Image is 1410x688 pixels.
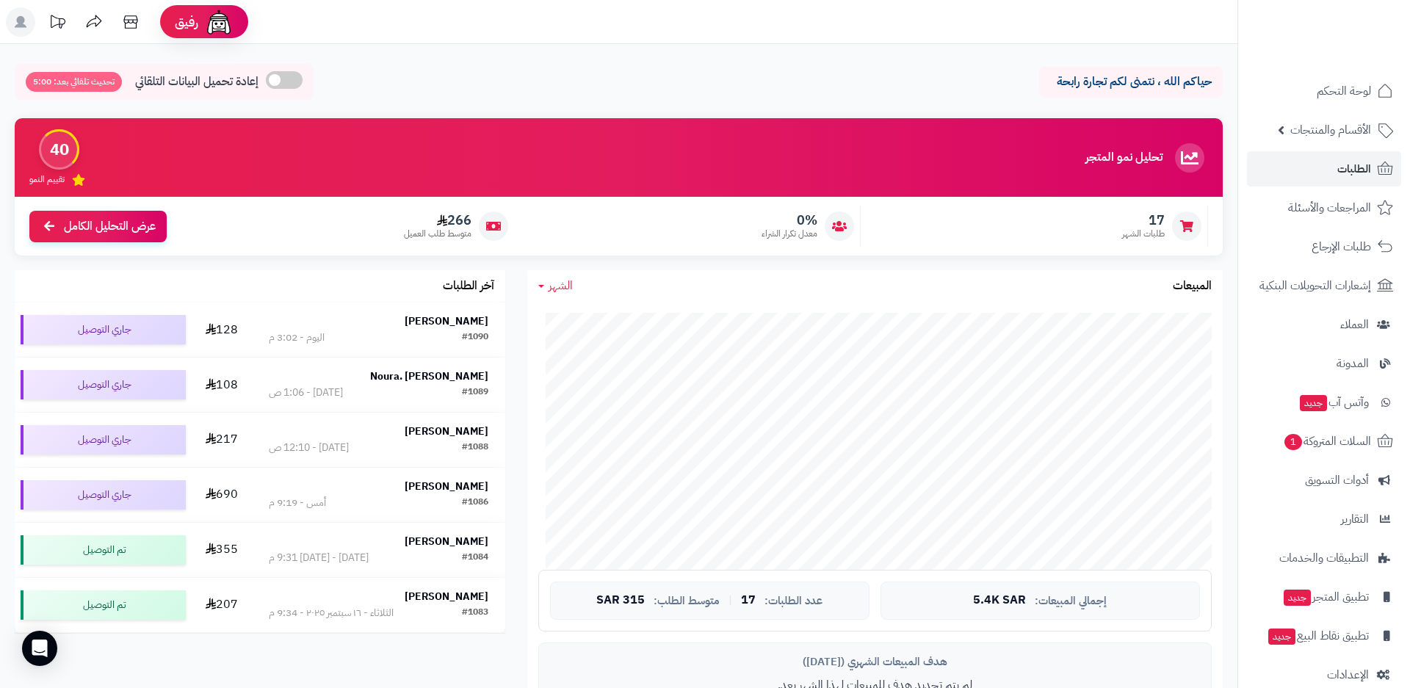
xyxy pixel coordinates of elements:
div: #1086 [462,496,488,510]
span: جديد [1300,395,1327,411]
div: أمس - 9:19 م [269,496,326,510]
span: جديد [1268,629,1295,645]
div: جاري التوصيل [21,480,186,510]
h3: آخر الطلبات [443,280,494,293]
div: Open Intercom Messenger [22,631,57,666]
div: #1084 [462,551,488,565]
div: [DATE] - 1:06 ص [269,385,343,400]
span: عرض التحليل الكامل [64,218,156,235]
td: 217 [192,413,252,467]
a: التقارير [1247,501,1401,537]
span: طلبات الإرجاع [1312,236,1371,257]
td: 207 [192,578,252,632]
span: المدونة [1337,353,1369,374]
a: الشهر [538,278,573,294]
a: تحديثات المنصة [39,7,76,40]
span: إشعارات التحويلات البنكية [1259,275,1371,296]
span: متوسط طلب العميل [404,228,471,240]
td: 690 [192,468,252,522]
span: الشهر [549,277,573,294]
a: تطبيق نقاط البيعجديد [1247,618,1401,653]
div: جاري التوصيل [21,370,186,399]
span: تقييم النمو [29,173,65,186]
strong: Noura. [PERSON_NAME] [370,369,488,384]
span: المراجعات والأسئلة [1288,198,1371,218]
strong: [PERSON_NAME] [405,589,488,604]
span: 17 [741,594,756,607]
div: الثلاثاء - ١٦ سبتمبر ٢٠٢٥ - 9:34 م [269,606,394,620]
a: لوحة التحكم [1247,73,1401,109]
p: حياكم الله ، نتمنى لكم تجارة رابحة [1050,73,1212,90]
div: تم التوصيل [21,590,186,620]
div: [DATE] - [DATE] 9:31 م [269,551,369,565]
div: جاري التوصيل [21,315,186,344]
a: السلات المتروكة1 [1247,424,1401,459]
img: ai-face.png [204,7,234,37]
span: الأقسام والمنتجات [1290,120,1371,140]
span: 5.4K SAR [973,594,1026,607]
span: التقارير [1341,509,1369,529]
span: الإعدادات [1327,665,1369,685]
span: وآتس آب [1298,392,1369,413]
span: معدل تكرار الشراء [762,228,817,240]
a: المراجعات والأسئلة [1247,190,1401,225]
a: عرض التحليل الكامل [29,211,167,242]
span: العملاء [1340,314,1369,335]
span: 17 [1122,212,1165,228]
a: التطبيقات والخدمات [1247,540,1401,576]
div: اليوم - 3:02 م [269,330,325,345]
h3: المبيعات [1173,280,1212,293]
span: | [728,595,732,606]
span: 266 [404,212,471,228]
div: #1083 [462,606,488,620]
span: عدد الطلبات: [764,595,822,607]
a: الطلبات [1247,151,1401,187]
a: المدونة [1247,346,1401,381]
div: تم التوصيل [21,535,186,565]
span: الطلبات [1337,159,1371,179]
span: السلات المتروكة [1283,431,1371,452]
a: أدوات التسويق [1247,463,1401,498]
span: تحديث تلقائي بعد: 5:00 [26,72,122,92]
span: 315 SAR [596,594,645,607]
strong: [PERSON_NAME] [405,534,488,549]
h3: تحليل نمو المتجر [1085,151,1163,164]
div: جاري التوصيل [21,425,186,455]
span: 1 [1284,434,1302,450]
span: تطبيق المتجر [1282,587,1369,607]
a: إشعارات التحويلات البنكية [1247,268,1401,303]
span: جديد [1284,590,1311,606]
div: [DATE] - 12:10 ص [269,441,349,455]
span: إجمالي المبيعات: [1035,595,1107,607]
span: رفيق [175,13,198,31]
strong: [PERSON_NAME] [405,314,488,329]
span: إعادة تحميل البيانات التلقائي [135,73,258,90]
div: #1088 [462,441,488,455]
span: 0% [762,212,817,228]
span: طلبات الشهر [1122,228,1165,240]
a: وآتس آبجديد [1247,385,1401,420]
strong: [PERSON_NAME] [405,424,488,439]
span: لوحة التحكم [1317,81,1371,101]
td: 355 [192,523,252,577]
span: أدوات التسويق [1305,470,1369,490]
a: تطبيق المتجرجديد [1247,579,1401,615]
strong: [PERSON_NAME] [405,479,488,494]
div: هدف المبيعات الشهري ([DATE]) [550,654,1200,670]
a: طلبات الإرجاع [1247,229,1401,264]
span: تطبيق نقاط البيع [1267,626,1369,646]
a: العملاء [1247,307,1401,342]
div: #1089 [462,385,488,400]
span: التطبيقات والخدمات [1279,548,1369,568]
td: 128 [192,303,252,357]
td: 108 [192,358,252,412]
div: #1090 [462,330,488,345]
span: متوسط الطلب: [654,595,720,607]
